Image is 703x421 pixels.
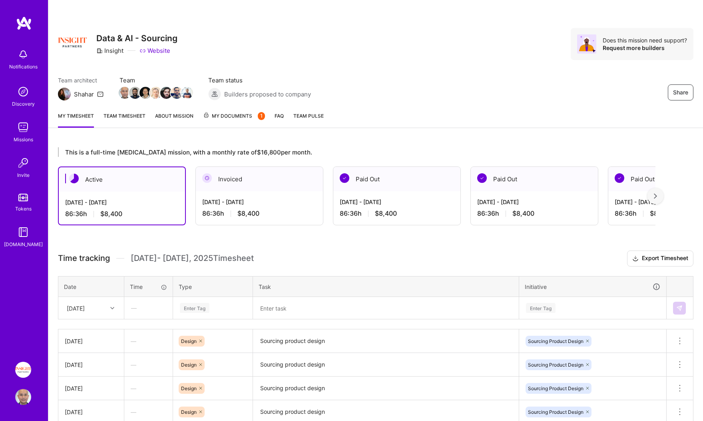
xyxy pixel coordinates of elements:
span: Time tracking [58,253,110,263]
img: teamwork [15,119,31,135]
th: Type [173,276,253,297]
span: $8,400 [237,209,259,218]
img: Company Logo [58,28,87,57]
img: Team Member Avatar [181,87,193,99]
img: Team Architect [58,88,71,100]
div: Missions [14,135,33,144]
div: Paid Out [333,167,460,191]
img: Avatar [577,34,596,54]
div: [DATE] - [DATE] [477,198,591,206]
span: Design [181,338,197,344]
textarea: Sourcing product design [254,354,518,376]
a: My Documents1 [203,112,265,128]
div: Invite [17,171,30,179]
a: Team Pulse [293,112,324,128]
span: Sourcing Product Design [528,338,584,344]
a: Team Member Avatar [140,86,151,100]
div: — [125,297,172,319]
div: Insight [96,46,123,55]
span: $8,400 [375,209,397,218]
div: 86:36 h [340,209,454,218]
i: icon Mail [97,91,104,97]
div: Initiative [525,282,661,291]
div: 86:36 h [65,210,179,218]
div: Request more builders [603,44,687,52]
div: 86:36 h [202,209,317,218]
div: Discovery [12,100,35,108]
a: Team Member Avatar [151,86,161,100]
th: Date [58,276,124,297]
img: Paid Out [340,173,349,183]
div: Active [59,167,185,192]
span: Sourcing Product Design [528,409,584,415]
span: Sourcing Product Design [528,385,584,391]
img: Team Member Avatar [139,87,151,99]
a: User Avatar [13,389,33,405]
img: Builders proposed to company [208,88,221,100]
span: Team Pulse [293,113,324,119]
div: 86:36 h [477,209,591,218]
textarea: Sourcing product design [254,377,518,399]
div: — [124,354,173,375]
div: [DATE] - [DATE] [202,198,317,206]
span: My Documents [203,112,265,120]
h3: Data & AI - Sourcing [96,33,177,43]
span: Design [181,385,197,391]
a: About Mission [155,112,193,128]
a: Insight Partners: Data & AI - Sourcing [13,362,33,378]
th: Task [253,276,519,297]
span: Team [119,76,192,84]
div: Time [130,283,167,291]
div: [DATE] - [DATE] [65,198,179,206]
div: Invoiced [196,167,323,191]
img: Paid Out [477,173,487,183]
div: [DOMAIN_NAME] [4,240,43,249]
img: discovery [15,84,31,100]
img: Invite [15,155,31,171]
div: Enter Tag [180,302,209,314]
div: Shahar [74,90,94,98]
div: — [124,331,173,352]
img: User Avatar [15,389,31,405]
i: icon Download [632,255,639,263]
a: FAQ [275,112,284,128]
div: Notifications [9,62,38,71]
span: Design [181,409,197,415]
div: Paid Out [471,167,598,191]
img: Paid Out [615,173,624,183]
img: Team Member Avatar [160,87,172,99]
div: Enter Tag [526,302,556,314]
a: Team Member Avatar [182,86,192,100]
img: tokens [18,194,28,201]
a: Team Member Avatar [119,86,130,100]
div: [DATE] - [DATE] [340,198,454,206]
span: [DATE] - [DATE] , 2025 Timesheet [131,253,254,263]
a: Website [139,46,170,55]
span: $8,400 [512,209,534,218]
a: Team timesheet [104,112,145,128]
button: Export Timesheet [627,251,693,267]
span: Builders proposed to company [224,90,311,98]
span: $8,400 [650,209,672,218]
span: Team status [208,76,311,84]
span: Design [181,362,197,368]
img: Team Member Avatar [171,87,183,99]
div: [DATE] [65,361,117,369]
a: Team Member Avatar [161,86,171,100]
img: Team Member Avatar [119,87,131,99]
i: icon CompanyGray [96,48,103,54]
img: Submit [676,305,683,311]
span: $8,400 [100,210,122,218]
div: This is a full-time [MEDICAL_DATA] mission, with a monthly rate of $16,800 per month. [58,147,655,157]
div: — [124,378,173,399]
div: [DATE] [67,304,85,312]
img: Insight Partners: Data & AI - Sourcing [15,362,31,378]
div: Tokens [15,204,32,213]
span: Share [673,88,688,96]
img: bell [15,46,31,62]
span: Sourcing Product Design [528,362,584,368]
img: logo [16,16,32,30]
div: [DATE] [65,384,117,393]
img: Active [69,174,79,183]
img: right [654,193,657,199]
